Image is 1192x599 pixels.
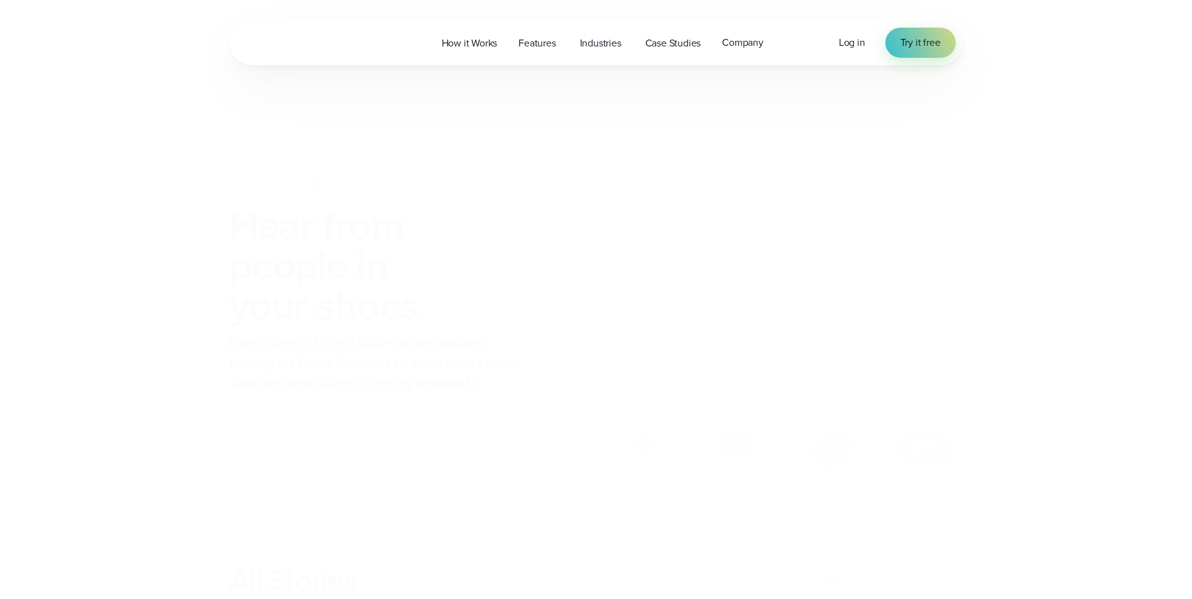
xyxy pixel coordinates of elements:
span: Features [518,36,555,51]
span: Industries [580,36,621,51]
a: How it Works [431,30,508,56]
a: Case Studies [635,30,712,56]
span: Try it free [900,35,941,50]
span: How it Works [442,36,498,51]
a: Try it free [885,28,956,58]
span: Company [722,35,763,50]
span: Case Studies [645,36,701,51]
a: Log in [839,35,865,50]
